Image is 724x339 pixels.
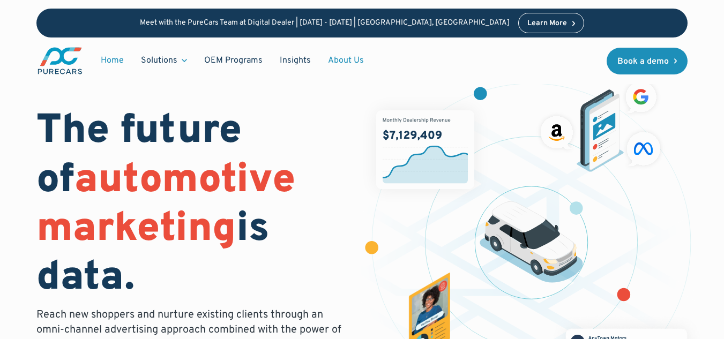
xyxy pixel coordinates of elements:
div: Learn More [527,20,567,27]
div: Solutions [141,55,177,66]
div: Book a demo [617,57,669,66]
a: OEM Programs [196,50,271,71]
a: About Us [319,50,372,71]
div: Solutions [132,50,196,71]
a: main [36,46,84,76]
h1: The future of is data. [36,108,349,303]
img: ads on social media and advertising partners [536,77,665,172]
img: purecars logo [36,46,84,76]
span: automotive marketing [36,155,295,255]
img: illustration of a vehicle [480,201,583,283]
a: Home [92,50,132,71]
a: Book a demo [607,48,688,74]
a: Insights [271,50,319,71]
p: Meet with the PureCars Team at Digital Dealer | [DATE] - [DATE] | [GEOGRAPHIC_DATA], [GEOGRAPHIC_... [140,19,510,28]
a: Learn More [518,13,585,33]
img: chart showing monthly dealership revenue of $7m [376,110,474,189]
